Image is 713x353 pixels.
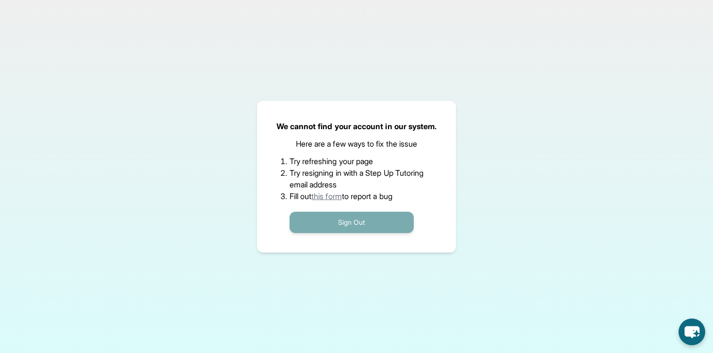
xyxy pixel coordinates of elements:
button: Sign Out [290,212,414,233]
li: Try refreshing your page [290,155,424,167]
a: this form [311,191,342,201]
p: Here are a few ways to fix the issue [296,138,418,150]
li: Fill out to report a bug [290,190,424,202]
button: chat-button [679,319,705,345]
p: We cannot find your account in our system. [276,120,437,132]
a: Sign Out [290,217,414,227]
li: Try resigning in with a Step Up Tutoring email address [290,167,424,190]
